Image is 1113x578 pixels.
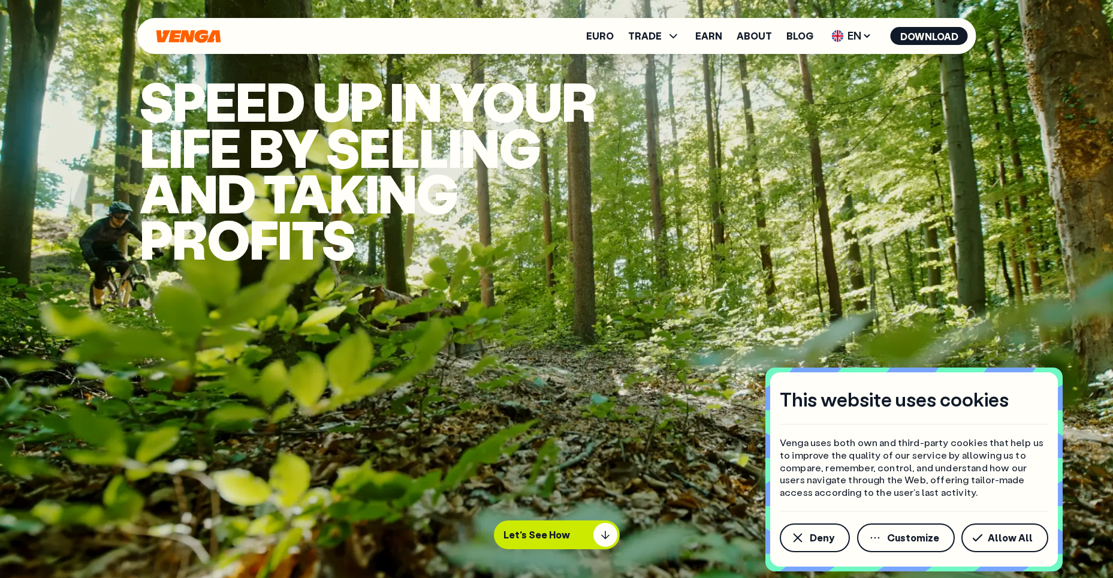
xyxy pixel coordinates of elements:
h4: This website uses cookies [780,387,1009,412]
button: Let's See How [494,520,620,549]
p: Let's See How [503,529,570,541]
button: Download [891,27,968,45]
span: TRADE [628,29,681,43]
span: Allow All [988,533,1033,543]
button: Allow All [961,523,1048,552]
span: TRADE [628,31,662,41]
span: Deny [810,533,834,543]
button: Deny [780,523,850,552]
span: EN [828,26,876,46]
button: Customize [857,523,955,552]
svg: Home [155,29,222,43]
h1: Speed up in your life by selling and taking profits [140,78,649,261]
a: Euro [586,31,614,41]
a: Blog [786,31,813,41]
p: Venga uses both own and third-party cookies that help us to improve the quality of our service by... [780,436,1048,499]
span: Customize [887,533,939,543]
a: Earn [695,31,722,41]
img: flag-uk [832,30,844,42]
a: About [737,31,772,41]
